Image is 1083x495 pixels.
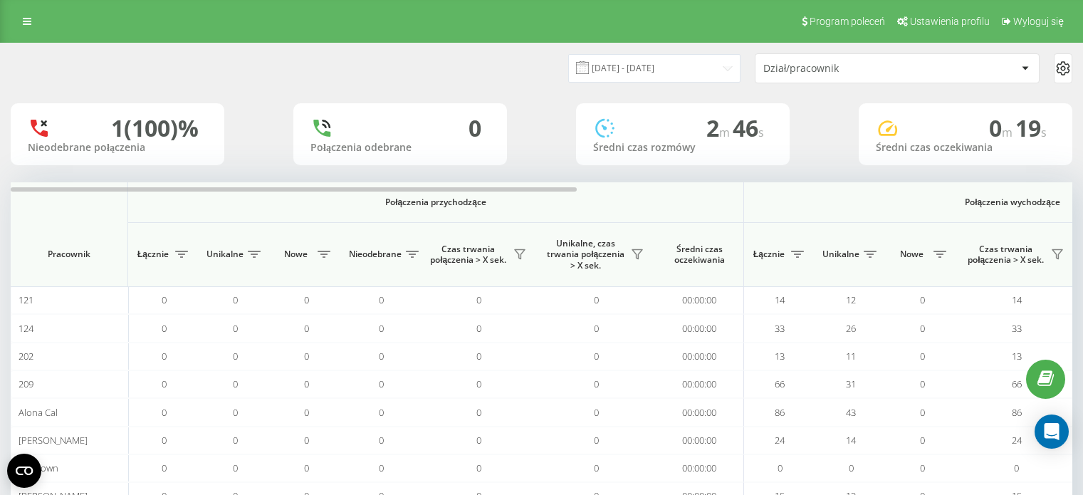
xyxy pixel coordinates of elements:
span: 0 [233,434,238,447]
span: 0 [233,462,238,474]
div: Połączenia odebrane [310,142,490,154]
span: [PERSON_NAME] [19,434,88,447]
span: 0 [162,322,167,335]
span: 0 [476,350,481,363]
span: 0 [162,293,167,306]
span: 14 [846,434,856,447]
span: 0 [594,434,599,447]
span: 0 [379,350,384,363]
span: 0 [920,293,925,306]
span: Czas trwania połączenia > X sek. [427,244,509,266]
span: 0 [594,406,599,419]
span: 209 [19,377,33,390]
span: 0 [233,350,238,363]
span: 0 [594,462,599,474]
span: 0 [233,322,238,335]
td: 00:00:00 [655,427,744,454]
span: Nowe [278,249,313,260]
span: 24 [1012,434,1022,447]
span: 86 [775,406,785,419]
span: 0 [304,377,309,390]
span: 0 [304,406,309,419]
span: 12 [846,293,856,306]
span: 0 [304,434,309,447]
td: 00:00:00 [655,454,744,482]
span: 31 [846,377,856,390]
span: 0 [162,462,167,474]
span: 0 [989,113,1015,143]
span: 0 [304,350,309,363]
span: 19 [1015,113,1047,143]
span: 0 [1014,462,1019,474]
div: Średni czas oczekiwania [876,142,1055,154]
span: 14 [775,293,785,306]
td: 00:00:00 [655,286,744,314]
span: 0 [778,462,783,474]
span: 0 [920,406,925,419]
span: Pracownik [23,249,115,260]
span: 66 [775,377,785,390]
span: Łącznie [135,249,171,260]
span: 0 [476,322,481,335]
span: 124 [19,322,33,335]
td: 00:00:00 [655,343,744,370]
span: 202 [19,350,33,363]
span: m [1002,125,1015,140]
span: 0 [304,322,309,335]
span: Alona Cal [19,406,58,419]
span: 0 [476,462,481,474]
span: 0 [304,462,309,474]
div: 0 [469,115,481,142]
span: 0 [920,434,925,447]
span: 0 [849,462,854,474]
span: 0 [476,377,481,390]
span: 24 [775,434,785,447]
span: Nowe [894,249,929,260]
span: 86 [1012,406,1022,419]
span: Łącznie [751,249,787,260]
span: 13 [1012,350,1022,363]
span: 0 [920,350,925,363]
div: Open Intercom Messenger [1035,415,1069,449]
div: Średni czas rozmówy [593,142,773,154]
span: 0 [920,322,925,335]
span: Unikalne [822,249,859,260]
span: 2 [706,113,733,143]
span: Unikalne, czas trwania połączenia > X sek. [545,238,627,271]
span: 0 [476,406,481,419]
span: 11 [846,350,856,363]
span: 0 [594,293,599,306]
div: 1 (100)% [111,115,199,142]
span: s [1041,125,1047,140]
div: Dział/pracownik [763,63,933,75]
span: 0 [233,377,238,390]
span: Połączenia przychodzące [165,197,706,208]
span: 0 [379,406,384,419]
span: 26 [846,322,856,335]
span: Ustawienia profilu [910,16,990,27]
span: 14 [1012,293,1022,306]
span: Czas trwania połączenia > X sek. [965,244,1047,266]
span: Unikalne [206,249,244,260]
span: 0 [233,406,238,419]
span: 0 [162,434,167,447]
span: 0 [594,377,599,390]
span: m [719,125,733,140]
span: 0 [162,406,167,419]
span: Nieodebrane [349,249,402,260]
span: 0 [594,350,599,363]
span: 0 [162,350,167,363]
span: 0 [594,322,599,335]
span: 0 [476,293,481,306]
span: 66 [1012,377,1022,390]
td: 00:00:00 [655,314,744,342]
span: 33 [1012,322,1022,335]
span: 0 [379,462,384,474]
span: 0 [920,377,925,390]
span: 0 [233,293,238,306]
div: Nieodebrane połączenia [28,142,207,154]
span: 0 [162,377,167,390]
span: 33 [775,322,785,335]
span: 13 [775,350,785,363]
span: 0 [304,293,309,306]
